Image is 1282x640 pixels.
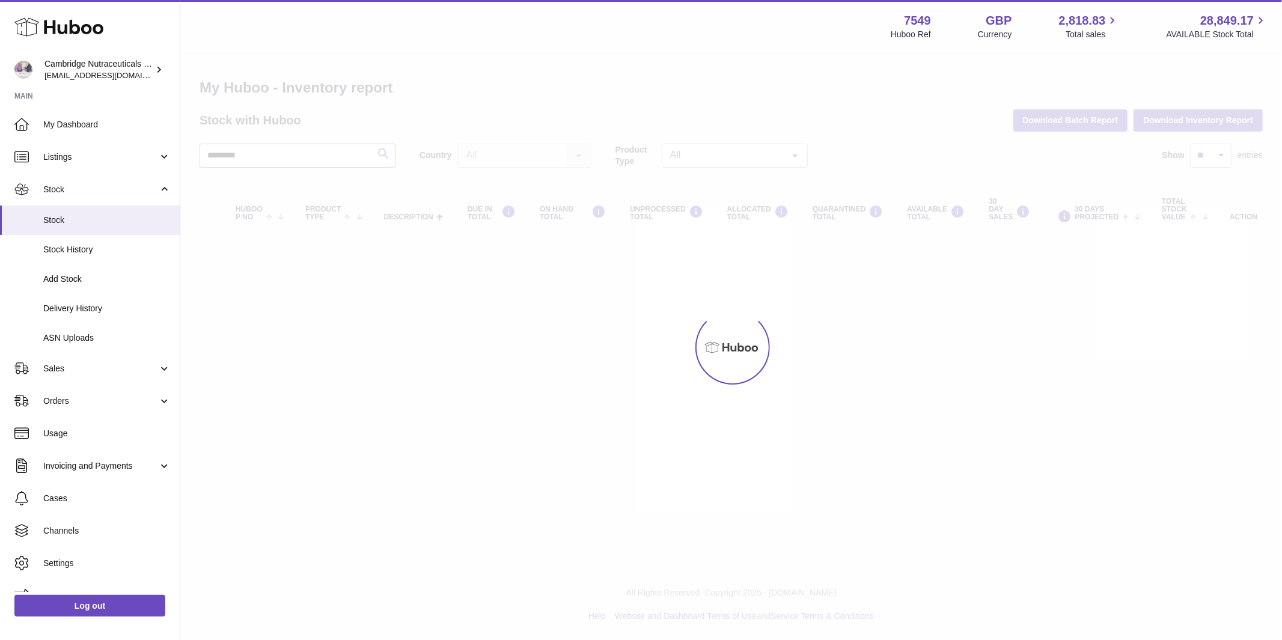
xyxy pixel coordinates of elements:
[1166,13,1268,40] a: 28,849.17 AVAILABLE Stock Total
[14,61,32,79] img: qvc@camnutra.com
[1200,13,1254,29] span: 28,849.17
[43,332,171,344] span: ASN Uploads
[904,13,931,29] strong: 7549
[1059,13,1106,29] span: 2,818.83
[43,558,171,569] span: Settings
[43,460,158,472] span: Invoicing and Payments
[43,363,158,374] span: Sales
[43,428,171,439] span: Usage
[1166,29,1268,40] span: AVAILABLE Stock Total
[43,151,158,163] span: Listings
[44,58,153,81] div: Cambridge Nutraceuticals Ltd
[14,595,165,617] a: Log out
[43,273,171,285] span: Add Stock
[43,590,171,602] span: Returns
[44,70,177,80] span: [EMAIL_ADDRESS][DOMAIN_NAME]
[43,215,171,226] span: Stock
[43,525,171,537] span: Channels
[43,303,171,314] span: Delivery History
[986,13,1012,29] strong: GBP
[1059,13,1120,40] a: 2,818.83 Total sales
[978,29,1012,40] div: Currency
[43,119,171,130] span: My Dashboard
[1066,29,1119,40] span: Total sales
[43,184,158,195] span: Stock
[43,493,171,504] span: Cases
[43,244,171,255] span: Stock History
[891,29,931,40] div: Huboo Ref
[43,395,158,407] span: Orders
